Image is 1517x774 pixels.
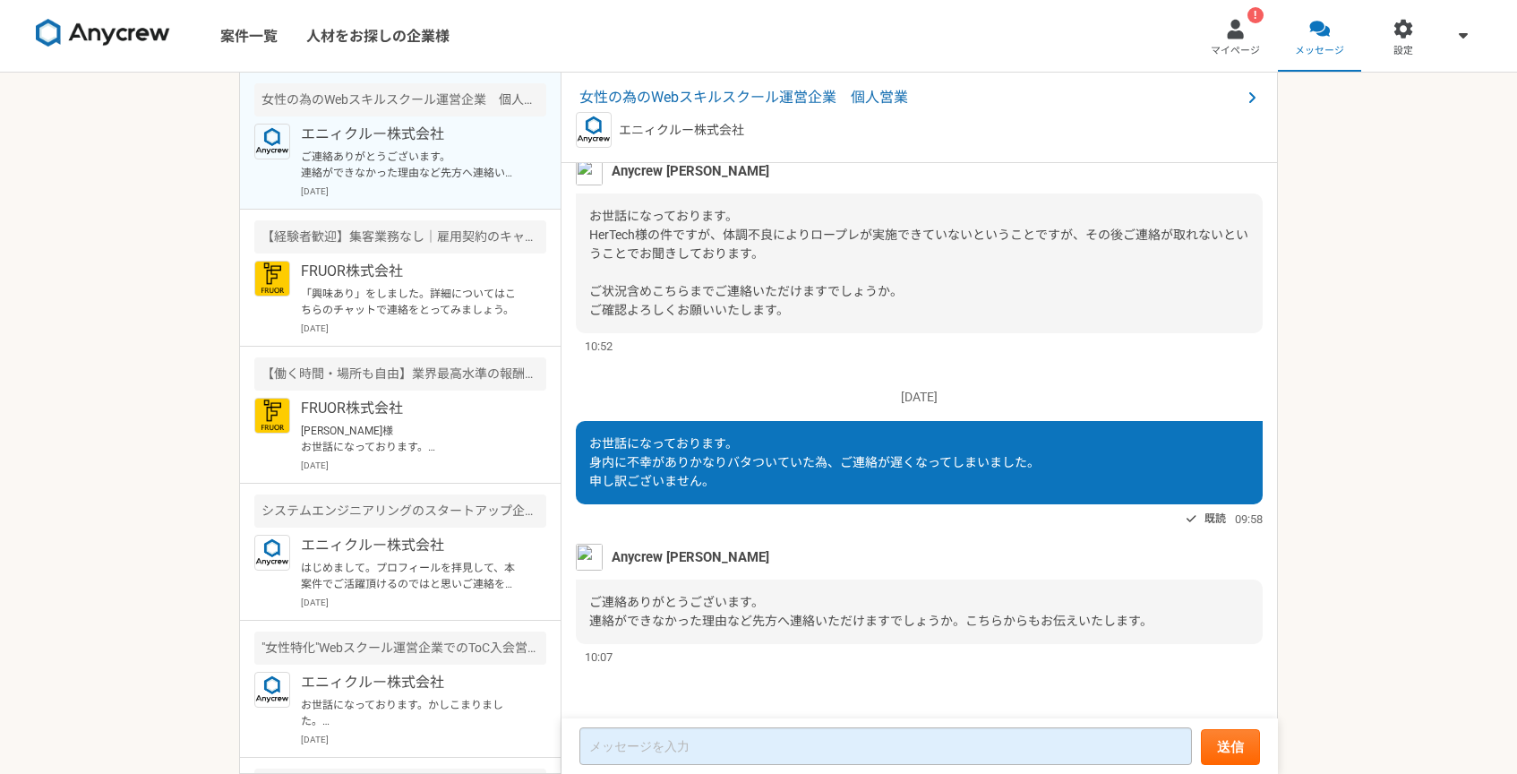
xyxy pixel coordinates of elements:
p: お世話になっております。かしこまりました。 気になる案件等ございましたらお気軽にご連絡ください。 引き続きよろしくお願い致します。 [301,697,522,729]
span: ご連絡ありがとうございます。 連絡ができなかった理由など先方へ連絡いただけますでしょうか。こちらからもお伝えいたします。 [589,595,1153,628]
span: 既読 [1204,508,1226,529]
img: logo_text_blue_01.png [254,672,290,708]
span: お世話になっております。 HerTech様の件ですが、体調不良によりロープレが実施できていないということですが、その後ご連絡が取れないということでお聞きしております。 ご状況含めこちらまでご連絡... [589,209,1248,317]
p: FRUOR株式会社 [301,398,522,419]
img: S__5267474.jpg [576,159,603,185]
span: 10:52 [585,338,613,355]
p: エニィクルー株式会社 [619,121,744,140]
p: FRUOR株式会社 [301,261,522,282]
p: エニィクルー株式会社 [301,535,522,556]
span: メッセージ [1295,44,1344,58]
img: S__5267474.jpg [576,544,603,571]
p: [DATE] [301,596,546,609]
img: logo_text_blue_01.png [254,124,290,159]
img: logo_text_blue_01.png [576,112,612,148]
img: FRUOR%E3%83%AD%E3%82%B3%E3%82%99.png [254,261,290,297]
img: 8DqYSo04kwAAAAASUVORK5CYII= [36,19,170,47]
div: 女性の為のWebスキルスクール運営企業 個人営業 [254,83,546,116]
span: 設定 [1393,44,1413,58]
p: [DATE] [301,185,546,198]
div: 【経験者歓迎】集客業務なし｜雇用契約のキャリアアドバイザー [254,220,546,254]
span: お世話になっております。 身内に不幸がありかなりバタついていた為、ご連絡が遅くなってしまいました。 申し訳ございません。 [589,436,1040,488]
p: [DATE] [301,733,546,746]
span: 09:58 [1235,511,1263,528]
p: 「興味あり」をしました。詳細についてはこちらのチャットで連絡をとってみましょう。 [301,286,522,318]
p: [DATE] [301,459,546,472]
span: Anycrew [PERSON_NAME] [612,161,769,181]
button: 送信 [1201,729,1260,765]
span: マイページ [1211,44,1260,58]
div: ! [1247,7,1264,23]
div: システムエンジニアリングのスタートアップ企業 生成AIの新規事業のセールスを募集 [254,494,546,528]
div: 【働く時間・場所も自由】業界最高水準の報酬率を誇るキャリアアドバイザーを募集！ [254,357,546,391]
p: はじめまして。プロフィールを拝見して、本案件でご活躍頂けるのではと思いご連絡を差し上げました。 案件ページの内容をご確認頂き、もし条件など合致されるようでしたら是非詳細をご案内できればと思います... [301,560,522,592]
p: エニィクルー株式会社 [301,124,522,145]
span: 女性の為のWebスキルスクール運営企業 個人営業 [579,87,1241,108]
p: [PERSON_NAME]様 お世話になっております。 [PERSON_NAME]です。 貴社の集客業務なしと記載された、業務委託の求人を拝見させていただいたのですが、そちらの内容でお話を進めて... [301,423,522,455]
p: ご連絡ありがとうございます。 連絡ができなかった理由など先方へ連絡いただけますでしょうか。こちらからもお伝えいたします。 [301,149,522,181]
span: 10:07 [585,649,613,666]
div: "女性特化"Webスクール運営企業でのToC入会営業（フルリモート可） [254,632,546,665]
p: [DATE] [576,388,1263,407]
span: Anycrew [PERSON_NAME] [612,547,769,567]
img: FRUOR%E3%83%AD%E3%82%B3%E3%82%99.png [254,398,290,434]
p: [DATE] [301,322,546,335]
p: エニィクルー株式会社 [301,672,522,693]
img: logo_text_blue_01.png [254,535,290,571]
